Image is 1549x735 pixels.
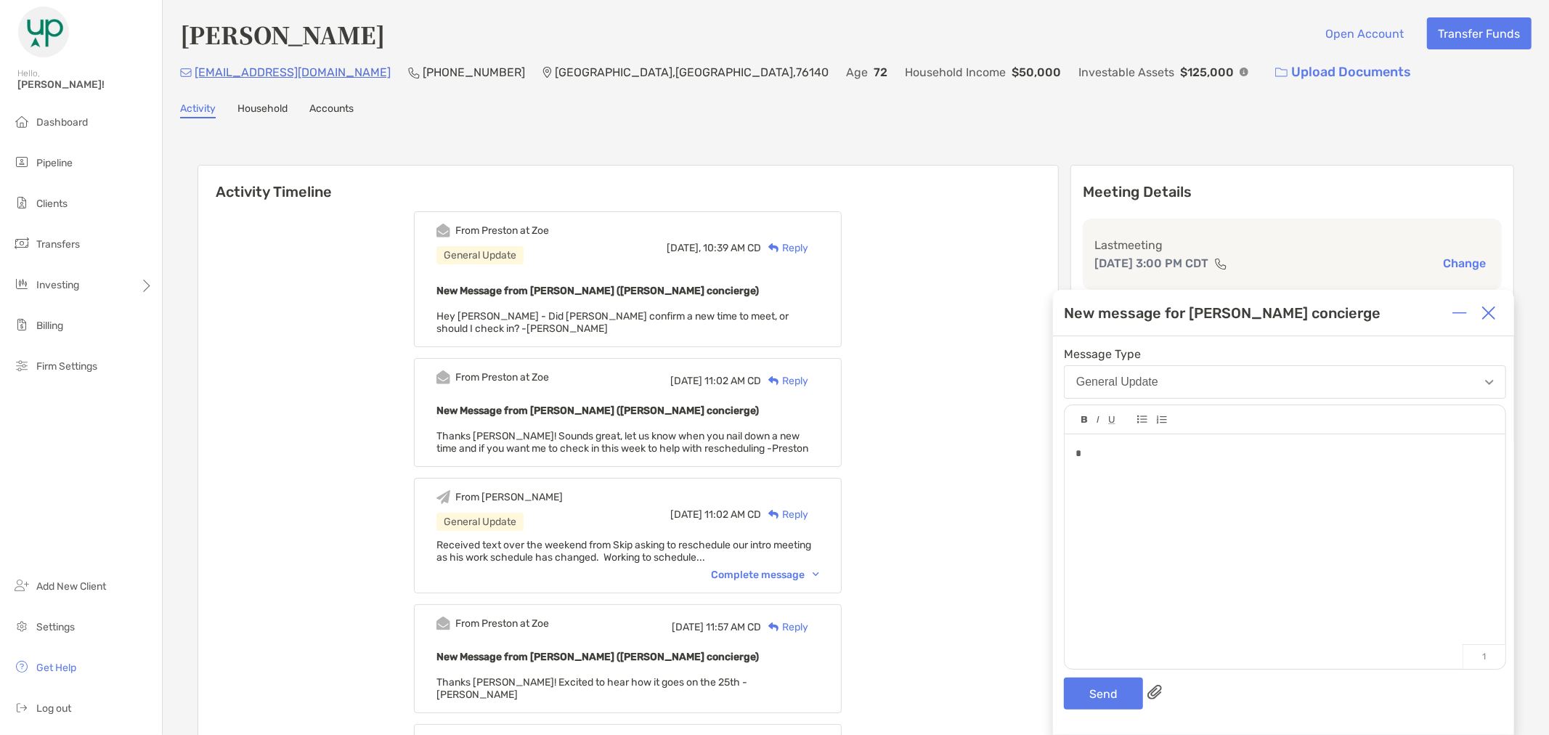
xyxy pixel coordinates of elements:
img: Reply icon [768,510,779,519]
span: Log out [36,702,71,715]
img: paperclip attachments [1147,685,1162,699]
span: Investing [36,279,79,291]
p: [EMAIL_ADDRESS][DOMAIN_NAME] [195,63,391,81]
button: General Update [1064,365,1506,399]
a: Upload Documents [1266,57,1420,88]
img: add_new_client icon [13,577,31,594]
div: Reply [761,620,808,635]
span: Message Type [1064,347,1506,361]
img: firm-settings icon [13,357,31,374]
img: dashboard icon [13,113,31,130]
img: Editor control icon [1108,416,1115,424]
img: Open dropdown arrow [1485,380,1494,385]
div: General Update [436,246,524,264]
img: Info Icon [1240,68,1248,76]
span: Clients [36,198,68,210]
p: Age [846,63,868,81]
h6: Activity Timeline [198,166,1058,200]
img: Editor control icon [1081,416,1088,423]
b: New Message from [PERSON_NAME] ([PERSON_NAME] concierge) [436,285,759,297]
div: From [PERSON_NAME] [455,491,563,503]
p: 72 [874,63,887,81]
img: logout icon [13,699,31,716]
p: Meeting Details [1083,183,1502,201]
div: Reply [761,373,808,389]
div: From Preston at Zoe [455,371,549,383]
div: Complete message [711,569,819,581]
img: Event icon [436,617,450,630]
button: Send [1064,678,1143,710]
span: Received text over the weekend from Skip asking to reschedule our intro meeting as his work sched... [436,539,811,564]
p: 1 [1463,644,1505,669]
p: Investable Assets [1078,63,1174,81]
img: Email Icon [180,68,192,77]
img: Zoe Logo [17,6,70,58]
img: Event icon [436,370,450,384]
a: Household [237,102,288,118]
img: button icon [1275,68,1288,78]
p: [GEOGRAPHIC_DATA] , [GEOGRAPHIC_DATA] , 76140 [555,63,829,81]
p: [DATE] 3:00 PM CDT [1094,254,1208,272]
img: Event icon [436,224,450,237]
span: Billing [36,320,63,332]
div: From Preston at Zoe [455,224,549,237]
h4: [PERSON_NAME] [180,17,385,51]
div: New message for [PERSON_NAME] concierge [1064,304,1381,322]
button: Open Account [1314,17,1415,49]
img: transfers icon [13,235,31,252]
img: Reply icon [768,243,779,253]
span: [DATE] [670,508,702,521]
span: [PERSON_NAME]! [17,78,153,91]
div: From Preston at Zoe [455,617,549,630]
span: Transfers [36,238,80,251]
img: Editor control icon [1097,416,1099,423]
img: Editor control icon [1137,415,1147,423]
img: Phone Icon [408,67,420,78]
p: $125,000 [1180,63,1234,81]
p: [PHONE_NUMBER] [423,63,525,81]
b: New Message from [PERSON_NAME] ([PERSON_NAME] concierge) [436,405,759,417]
span: Pipeline [36,157,73,169]
span: Dashboard [36,116,88,129]
a: Accounts [309,102,354,118]
div: Reply [761,507,808,522]
span: 10:39 AM CD [703,242,761,254]
p: Last meeting [1094,236,1490,254]
img: get-help icon [13,658,31,675]
span: 11:02 AM CD [704,375,761,387]
span: Thanks [PERSON_NAME]! Sounds great, let us know when you nail down a new time and if you want me ... [436,430,808,455]
button: Transfer Funds [1427,17,1532,49]
img: communication type [1214,258,1227,269]
div: General Update [436,513,524,531]
img: billing icon [13,316,31,333]
img: investing icon [13,275,31,293]
p: Household Income [905,63,1006,81]
a: Activity [180,102,216,118]
span: [DATE] [672,621,704,633]
span: Hey [PERSON_NAME] - Did [PERSON_NAME] confirm a new time to meet, or should I check in? -[PERSON_... [436,310,789,335]
img: clients icon [13,194,31,211]
img: Close [1481,306,1496,320]
span: Firm Settings [36,360,97,373]
img: Chevron icon [813,572,819,577]
img: Event icon [436,490,450,504]
img: Location Icon [542,67,552,78]
img: Editor control icon [1156,415,1167,424]
button: Change [1439,256,1490,271]
span: Get Help [36,662,76,674]
img: Expand or collapse [1452,306,1467,320]
span: [DATE], [667,242,701,254]
img: Reply icon [768,376,779,386]
span: [DATE] [670,375,702,387]
div: Reply [761,240,808,256]
span: Settings [36,621,75,633]
img: pipeline icon [13,153,31,171]
img: settings icon [13,617,31,635]
div: General Update [1076,375,1158,389]
p: $50,000 [1012,63,1061,81]
span: Add New Client [36,580,106,593]
span: 11:02 AM CD [704,508,761,521]
span: Thanks [PERSON_NAME]! Excited to hear how it goes on the 25th -[PERSON_NAME] [436,676,747,701]
b: New Message from [PERSON_NAME] ([PERSON_NAME] concierge) [436,651,759,663]
span: 11:57 AM CD [706,621,761,633]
